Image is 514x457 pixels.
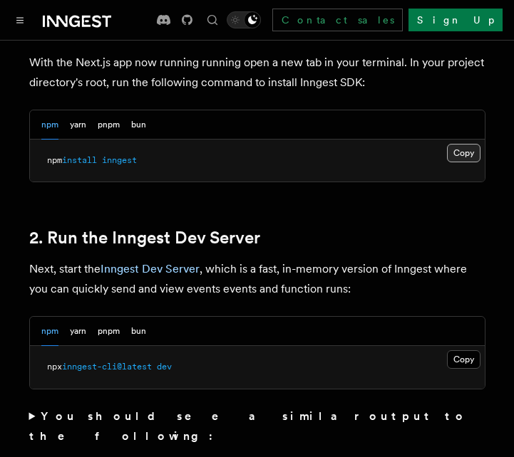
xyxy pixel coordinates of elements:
[408,9,503,31] a: Sign Up
[62,362,152,372] span: inngest-cli@latest
[131,110,146,140] button: bun
[29,259,485,299] p: Next, start the , which is a fast, in-memory version of Inngest where you can quickly send and vi...
[102,155,137,165] span: inngest
[131,317,146,346] button: bun
[157,362,172,372] span: dev
[70,110,86,140] button: yarn
[101,262,200,275] a: Inngest Dev Server
[29,53,485,93] p: With the Next.js app now running running open a new tab in your terminal. In your project directo...
[29,409,468,443] strong: You should see a similar output to the following:
[29,406,485,446] summary: You should see a similar output to the following:
[41,110,58,140] button: npm
[447,144,480,162] button: Copy
[29,228,260,248] a: 2. Run the Inngest Dev Server
[70,317,86,346] button: yarn
[11,11,29,28] button: Toggle navigation
[204,11,221,28] button: Find something...
[227,11,261,28] button: Toggle dark mode
[62,155,97,165] span: install
[447,350,480,369] button: Copy
[272,9,403,31] a: Contact sales
[41,317,58,346] button: npm
[47,362,62,372] span: npx
[98,110,120,140] button: pnpm
[98,317,120,346] button: pnpm
[47,155,62,165] span: npm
